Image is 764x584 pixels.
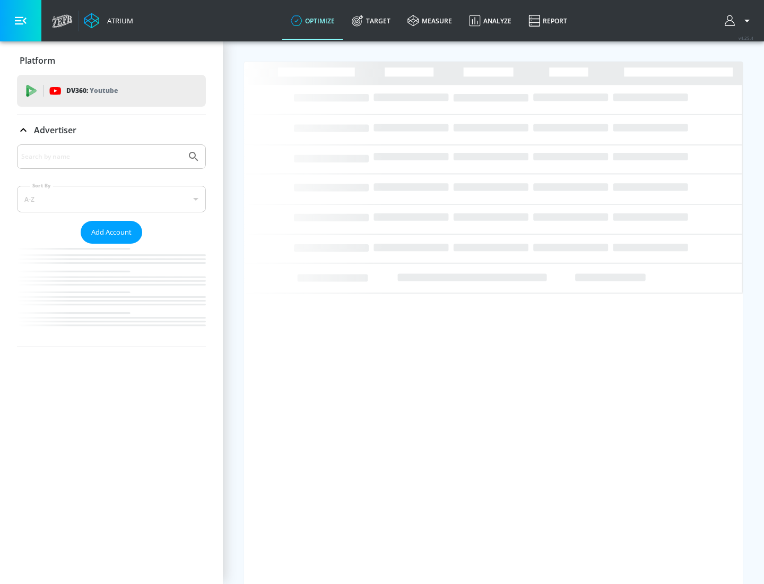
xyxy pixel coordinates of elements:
label: Sort By [30,182,53,189]
div: DV360: Youtube [17,75,206,107]
button: Add Account [81,221,142,244]
a: Target [343,2,399,40]
div: A-Z [17,186,206,212]
div: Atrium [103,16,133,25]
p: Advertiser [34,124,76,136]
a: Report [520,2,576,40]
a: Analyze [461,2,520,40]
span: Add Account [91,226,132,238]
p: Platform [20,55,55,66]
p: DV360: [66,85,118,97]
p: Youtube [90,85,118,96]
a: measure [399,2,461,40]
div: Advertiser [17,144,206,347]
div: Advertiser [17,115,206,145]
div: Platform [17,46,206,75]
input: Search by name [21,150,182,164]
nav: list of Advertiser [17,244,206,347]
span: v 4.25.4 [739,35,753,41]
a: optimize [282,2,343,40]
a: Atrium [84,13,133,29]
